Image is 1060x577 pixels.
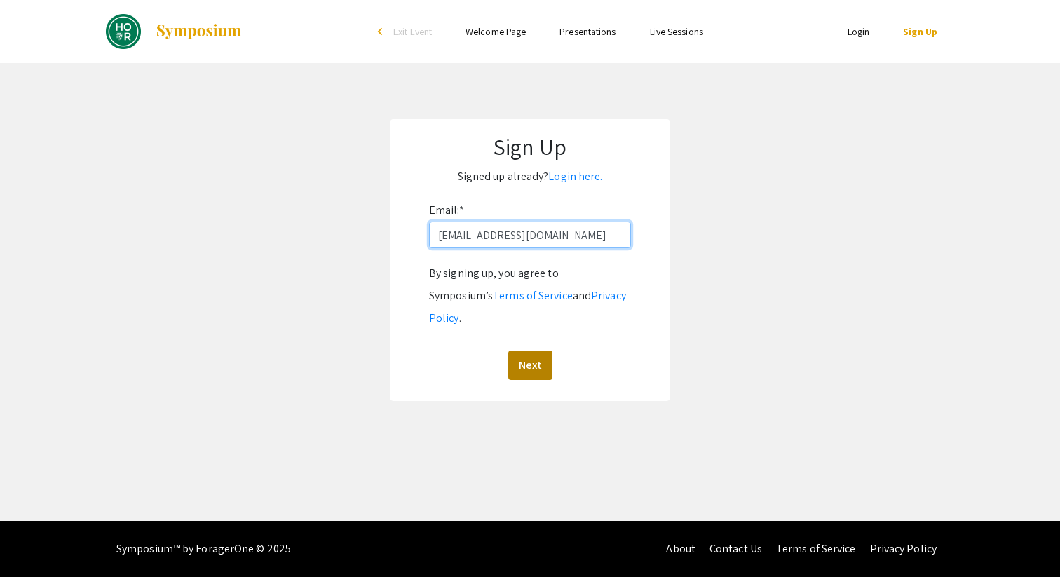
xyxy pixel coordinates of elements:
a: Privacy Policy [870,541,937,556]
a: Privacy Policy [429,288,626,325]
a: Live Sessions [650,25,703,38]
a: Login [848,25,870,38]
a: Login here. [548,169,602,184]
iframe: Chat [11,514,60,566]
img: Symposium by ForagerOne [155,23,243,40]
h1: Sign Up [404,133,656,160]
div: Symposium™ by ForagerOne © 2025 [116,521,291,577]
a: Terms of Service [493,288,573,303]
a: Terms of Service [776,541,856,556]
button: Next [508,351,552,380]
p: Signed up already? [404,165,656,188]
div: arrow_back_ios [378,27,386,36]
a: DREAMS Spring 2025 [106,14,243,49]
span: Exit Event [393,25,432,38]
a: Welcome Page [466,25,526,38]
label: Email: [429,199,464,222]
a: About [666,541,695,556]
a: Presentations [559,25,616,38]
a: Sign Up [903,25,937,38]
div: By signing up, you agree to Symposium’s and . [429,262,631,330]
a: Contact Us [709,541,762,556]
img: DREAMS Spring 2025 [106,14,141,49]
